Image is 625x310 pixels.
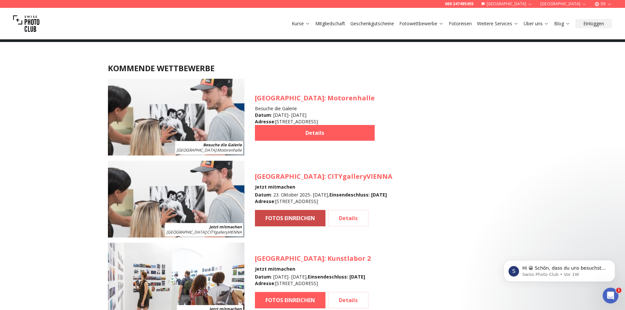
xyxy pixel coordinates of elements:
[108,63,517,73] h2: KOMMENDE WETTBEWERBE
[255,93,375,103] h3: : Motorenhalle
[397,19,446,28] button: Fotowettbewerbe
[255,192,392,205] div: : 23. Oktober 2025 - [DATE] , : [STREET_ADDRESS]
[313,19,348,28] button: Mitgliedschaft
[255,266,371,272] h4: Jetzt mitmachen
[177,147,216,153] span: [GEOGRAPHIC_DATA]
[255,172,324,181] span: [GEOGRAPHIC_DATA]
[350,20,394,27] a: Geschenkgutscheine
[524,20,549,27] a: Über uns
[255,292,325,308] a: FOTOS EINREICHEN
[108,79,244,155] img: SPC Photo Awards DRESDEN September 2025
[209,224,242,230] b: Jetzt mitmachen
[292,20,310,27] a: Kurse
[255,274,371,287] div: : [DATE] - [DATE] , : [STREET_ADDRESS]
[255,198,274,204] b: Adresse
[255,210,325,226] a: FOTOS EINREICHEN
[108,161,244,238] img: SPC Photo Awards WIEN Oktober 2025
[255,112,271,118] b: Datum
[255,192,271,198] b: Datum
[255,274,271,280] b: Datum
[166,229,242,235] span: : CITYgalleryVIENNA
[177,147,242,153] span: : Motorenhalle
[255,105,375,112] h4: Besuche die Galerie
[166,229,206,235] span: [GEOGRAPHIC_DATA]
[348,19,397,28] button: Geschenkgutscheine
[449,20,472,27] a: Fotoreisen
[255,254,371,263] h3: : Kunstlabor 2
[255,93,324,102] span: [GEOGRAPHIC_DATA]
[445,1,473,7] a: 069 247495455
[255,172,392,181] h3: : CITYgalleryVIENNA
[477,20,518,27] a: Weitere Services
[603,288,618,303] iframe: Intercom live chat
[474,19,521,28] button: Weitere Services
[255,112,375,125] div: : [DATE] - [DATE] : [STREET_ADDRESS]
[616,288,621,293] span: 1
[308,274,365,280] b: Einsendeschluss : [DATE]
[255,118,274,125] b: Adresse
[554,20,570,27] a: Blog
[328,292,368,308] a: Details
[203,142,242,148] b: Besuche die Galerie
[255,125,375,141] a: Details
[446,19,474,28] button: Fotoreisen
[255,254,324,263] span: [GEOGRAPHIC_DATA]
[289,19,313,28] button: Kurse
[399,20,444,27] a: Fotowettbewerbe
[328,210,368,226] a: Details
[315,20,345,27] a: Mitgliedschaft
[521,19,552,28] button: Über uns
[255,280,274,286] b: Adresse
[575,19,612,28] button: Einloggen
[329,192,387,198] b: Einsendeschluss : [DATE]
[494,246,625,292] iframe: Intercom notifications Nachricht
[13,10,39,37] img: Swiss photo club
[255,184,392,190] h4: Jetzt mitmachen
[552,19,573,28] button: Blog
